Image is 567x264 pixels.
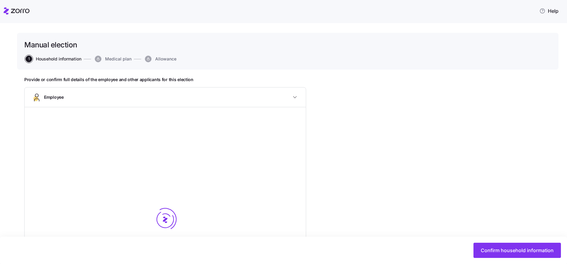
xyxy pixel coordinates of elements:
span: Confirm household information [481,247,554,254]
button: Allowance [145,56,176,62]
span: Employee [44,94,64,100]
span: Household information [36,57,81,61]
span: Allowance [155,57,176,61]
span: 1 [26,56,32,62]
h1: Provide or confirm full details of the employee and other applicants for this election [24,77,306,82]
button: 1Household information [26,56,81,62]
h1: Manual election [24,40,77,50]
button: Help [535,5,563,17]
a: 1Household information [24,56,81,62]
span: Help [539,7,558,15]
button: Confirm household information [473,243,561,258]
button: Employee [25,87,306,107]
button: Medical plan [95,56,132,62]
span: Medical plan [105,57,132,61]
